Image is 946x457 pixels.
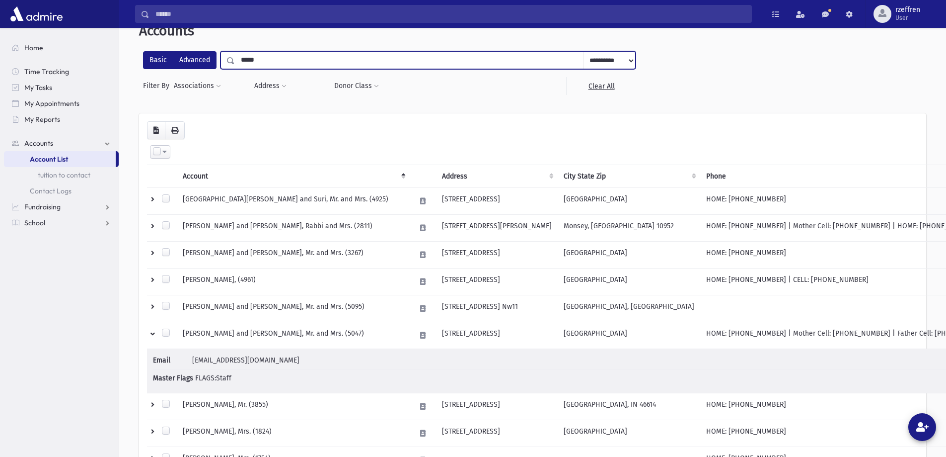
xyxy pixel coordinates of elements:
[436,242,558,269] td: [STREET_ADDRESS]
[143,51,173,69] label: Basic
[177,215,410,242] td: [PERSON_NAME] and [PERSON_NAME], Rabbi and Mrs. (2811)
[143,51,217,69] div: FilterModes
[4,183,119,199] a: Contact Logs
[177,393,410,420] td: [PERSON_NAME], Mr. (3855)
[567,77,636,95] a: Clear All
[895,6,920,14] span: rzeffren
[558,322,700,349] td: [GEOGRAPHIC_DATA]
[334,77,379,95] button: Donor Class
[558,393,700,420] td: [GEOGRAPHIC_DATA], IN 46614
[195,374,231,382] span: FLAGS:Staff
[192,356,299,365] span: [EMAIL_ADDRESS][DOMAIN_NAME]
[436,295,558,322] td: [STREET_ADDRESS] Nw11
[139,22,194,39] span: Accounts
[173,51,217,69] label: Advanced
[177,420,410,447] td: [PERSON_NAME], Mrs. (1824)
[24,43,43,52] span: Home
[4,135,119,151] a: Accounts
[4,167,119,183] a: tuition to contact
[177,165,410,188] th: Account: activate to sort column descending
[558,165,700,188] th: City State Zip : activate to sort column ascending
[436,165,558,188] th: Address : activate to sort column ascending
[558,188,700,215] td: [GEOGRAPHIC_DATA]
[24,139,53,148] span: Accounts
[147,121,165,139] button: CSV
[436,188,558,215] td: [STREET_ADDRESS]
[24,202,61,211] span: Fundraising
[177,269,410,295] td: [PERSON_NAME], (4961)
[254,77,287,95] button: Address
[436,393,558,420] td: [STREET_ADDRESS]
[4,199,119,215] a: Fundraising
[558,269,700,295] td: [GEOGRAPHIC_DATA]
[30,186,72,195] span: Contact Logs
[177,242,410,269] td: [PERSON_NAME] and [PERSON_NAME], Mr. and Mrs. (3267)
[4,64,119,80] a: Time Tracking
[4,40,119,56] a: Home
[558,215,700,242] td: Monsey, [GEOGRAPHIC_DATA] 10952
[173,77,221,95] button: Associations
[143,81,173,91] span: Filter By
[895,14,920,22] span: User
[4,151,116,167] a: Account List
[24,218,45,227] span: School
[165,121,185,139] button: Print
[8,4,65,24] img: AdmirePro
[24,83,52,92] span: My Tasks
[177,188,410,215] td: [GEOGRAPHIC_DATA][PERSON_NAME] and Suri, Mr. and Mrs. (4925)
[24,115,60,124] span: My Reports
[436,269,558,295] td: [STREET_ADDRESS]
[4,80,119,95] a: My Tasks
[177,322,410,349] td: [PERSON_NAME] and [PERSON_NAME], Mr. and Mrs. (5047)
[149,5,751,23] input: Search
[436,420,558,447] td: [STREET_ADDRESS]
[30,155,68,164] span: Account List
[24,67,69,76] span: Time Tracking
[436,322,558,349] td: [STREET_ADDRESS]
[558,242,700,269] td: [GEOGRAPHIC_DATA]
[153,373,193,383] span: Master Flags
[4,215,119,231] a: School
[4,111,119,127] a: My Reports
[177,295,410,322] td: [PERSON_NAME] and [PERSON_NAME], Mr. and Mrs. (5095)
[24,99,79,108] span: My Appointments
[153,355,190,366] span: Email
[558,420,700,447] td: [GEOGRAPHIC_DATA]
[558,295,700,322] td: [GEOGRAPHIC_DATA], [GEOGRAPHIC_DATA]
[436,215,558,242] td: [STREET_ADDRESS][PERSON_NAME]
[4,95,119,111] a: My Appointments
